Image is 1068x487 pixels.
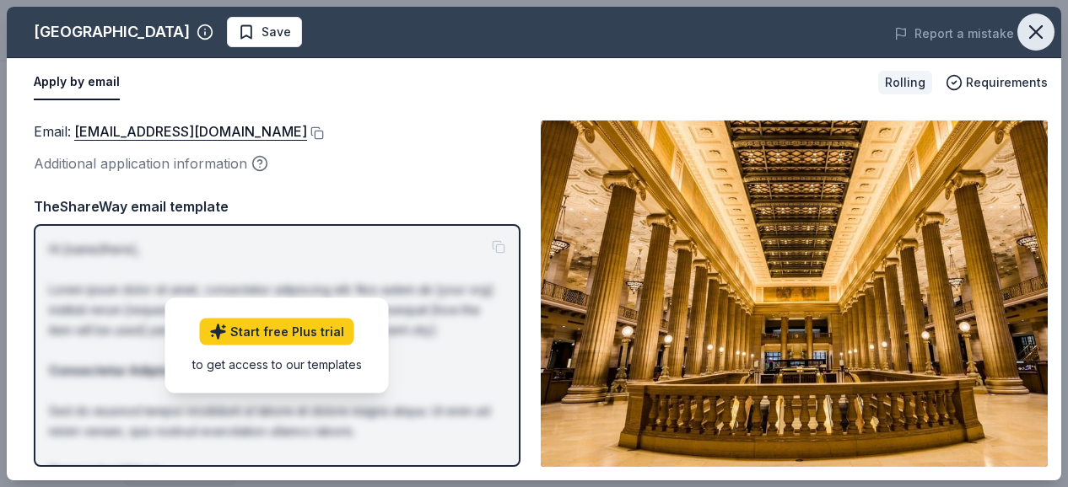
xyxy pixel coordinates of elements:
span: Save [262,22,291,42]
button: Requirements [946,72,1048,93]
button: Save [227,17,302,47]
a: Start free Plus trial [200,318,354,345]
button: Report a mistake [894,24,1014,44]
span: Email : [34,123,307,140]
span: Requirements [966,72,1048,93]
strong: Consectetur Adipiscing [49,363,194,377]
div: [GEOGRAPHIC_DATA] [34,19,190,45]
div: TheShareWay email template [34,195,521,217]
strong: Tempor Incididunt [49,464,159,479]
div: Rolling [878,71,932,94]
button: Apply by email [34,65,120,100]
div: to get access to our templates [192,356,362,373]
img: Image for Chicago Architecture Center [541,120,1048,467]
div: Additional application information [34,153,521,174]
a: [EMAIL_ADDRESS][DOMAIN_NAME] [74,120,307,142]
